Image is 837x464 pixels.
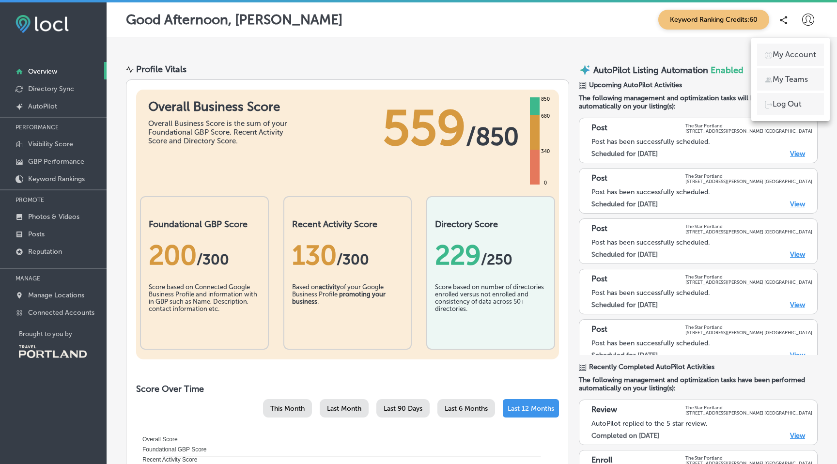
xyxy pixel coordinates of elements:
a: Log Out [757,93,824,115]
p: Log Out [773,98,802,110]
p: My Teams [773,74,808,85]
p: Brought to you by [19,330,107,338]
p: Visibility Score [28,140,73,148]
p: Photos & Videos [28,213,79,221]
img: Travel Portland [19,345,87,358]
p: Overview [28,67,57,76]
a: My Account [757,44,824,66]
p: Posts [28,230,45,238]
p: Reputation [28,247,62,256]
a: My Teams [757,68,824,91]
p: AutoPilot [28,102,57,110]
p: My Account [773,49,816,61]
p: Manage Locations [28,291,84,299]
p: Keyword Rankings [28,175,85,183]
img: fda3e92497d09a02dc62c9cd864e3231.png [15,15,69,33]
p: GBP Performance [28,157,84,166]
p: Connected Accounts [28,309,94,317]
p: Directory Sync [28,85,74,93]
